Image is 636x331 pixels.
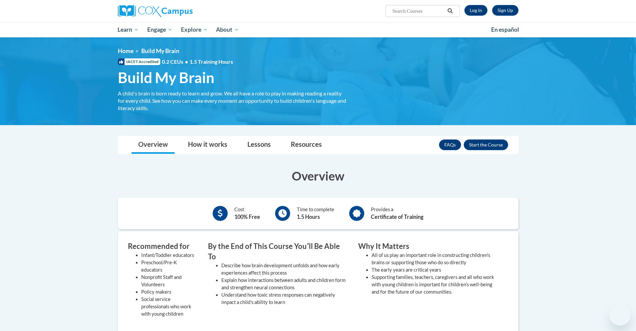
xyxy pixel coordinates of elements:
span: 0.2 CEUs [162,58,233,65]
a: Resources [284,136,329,154]
a: Register [492,5,518,16]
a: Explore [177,22,212,37]
span: IACET Accredited [118,58,160,65]
img: Cox Campus [118,5,193,17]
span: About [216,26,239,34]
li: Social service professionals who work with young children [141,296,198,318]
li: All of us play an important role in constructing children's brains or supporting those who do so ... [372,252,498,266]
li: Preschool/Pre-K educators [141,259,198,274]
a: Log In [464,5,487,16]
li: The early years are critical years [372,266,498,274]
span: Learn [118,26,139,34]
a: How it works [181,136,234,154]
a: Learn [114,22,143,37]
a: Lessons [241,136,277,154]
div: Cost [234,206,260,221]
iframe: Button to launch messaging window [609,304,631,326]
li: Nonprofit Staff and Volunteers [141,274,198,288]
div: Time to complete [297,206,334,221]
span: 1.5 Training Hours [190,58,233,65]
button: Search [445,7,455,15]
b: 100% Free [234,214,260,220]
li: Explain how interactions between adults and children form and strengthen neural connections [221,277,348,291]
input: Search Courses [392,7,445,15]
h3: By the End of This Course Youʹll Be Able To [208,241,348,262]
b: 1.5 Hours [297,214,320,220]
a: Overview [132,136,175,154]
span: • [185,58,188,65]
button: Enroll [464,139,508,150]
div: Main menu [108,22,528,37]
span: Build My Brain [141,47,179,54]
a: Cox Campus [118,5,245,17]
h3: Overview [118,168,518,184]
li: Understand how toxic stress responses can negatively impact a child's ability to learn [221,291,348,306]
li: Supporting families, teachers, caregivers and all who work with young children is important for c... [372,274,498,296]
span: En español [491,26,519,33]
div: A child's brain is born ready to learn and grow. We all have a role to play in making reading a r... [118,90,348,112]
h3: Recommended for [128,241,198,252]
li: Describe how brain development unfolds and how early experiences affect this process [221,262,348,277]
a: Home [118,47,134,54]
h3: Why It Matters [358,241,498,252]
a: En español [487,23,523,37]
li: Infant/Toddler educators [141,252,198,259]
b: Certificate of Training [371,214,423,220]
span: Explore [181,26,208,34]
span: Build My Brain [118,69,214,86]
div: Provides a [371,206,423,221]
li: Policy makers [141,288,198,296]
a: About [212,22,243,37]
span: Engage [147,26,172,34]
a: FAQs [439,139,461,150]
a: Engage [143,22,177,37]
